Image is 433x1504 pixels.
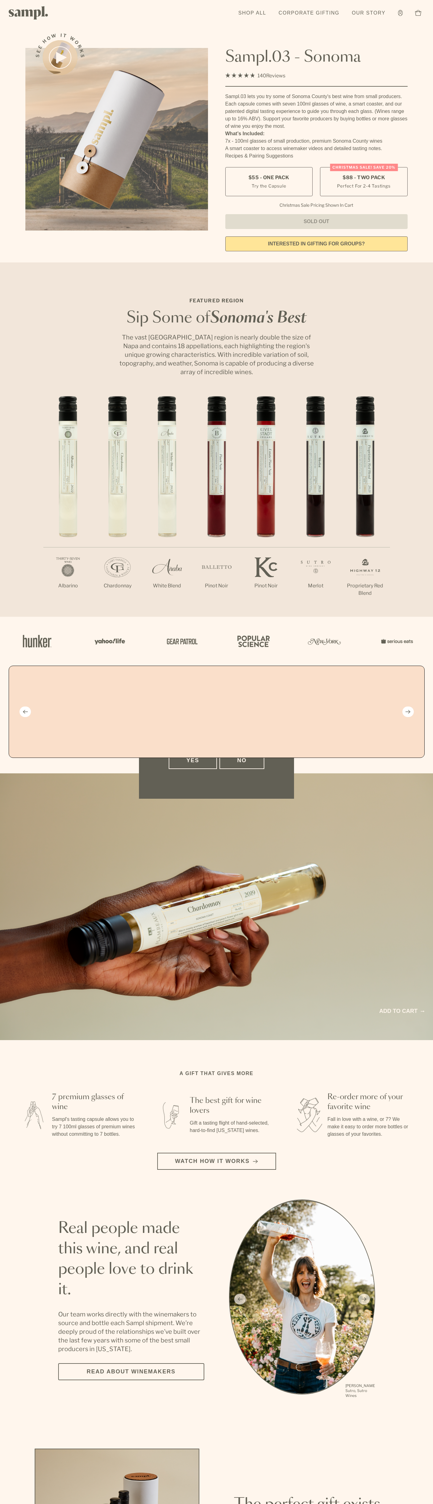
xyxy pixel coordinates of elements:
li: 5 / 7 [241,396,291,609]
button: Sold Out [225,214,408,229]
button: No [219,752,264,769]
a: interested in gifting for groups? [225,236,408,251]
a: Shop All [235,6,269,20]
button: Yes [169,752,217,769]
ul: carousel [229,1199,375,1399]
small: Try the Capsule [252,183,286,189]
p: Pinot Noir [241,582,291,590]
img: Sampl logo [9,6,48,19]
button: Next slide [402,707,414,717]
li: 2 / 7 [93,396,142,609]
p: Chardonnay [93,582,142,590]
small: Perfect For 2-4 Tastings [337,183,390,189]
p: White Blend [142,582,192,590]
p: Pinot Noir [192,582,241,590]
li: 1 / 7 [43,396,93,609]
li: 3 / 7 [142,396,192,609]
img: Sampl.03 - Sonoma [25,48,208,231]
div: Christmas SALE! Save 20% [330,164,398,171]
p: Albarino [43,582,93,590]
p: [PERSON_NAME] Sutro, Sutro Wines [345,1383,375,1398]
li: 6 / 7 [291,396,340,609]
span: $88 - Two Pack [343,174,385,181]
p: Merlot [291,582,340,590]
a: Corporate Gifting [275,6,343,20]
a: Our Story [349,6,389,20]
div: slide 1 [229,1199,375,1399]
li: 7 / 7 [340,396,390,617]
div: 140Reviews [225,71,285,80]
p: Proprietary Red Blend [340,582,390,597]
a: Add to cart [379,1007,424,1015]
button: See how it works [43,40,77,75]
span: $55 - One Pack [249,174,289,181]
li: 4 / 7 [192,396,241,609]
button: Previous slide [19,707,31,717]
